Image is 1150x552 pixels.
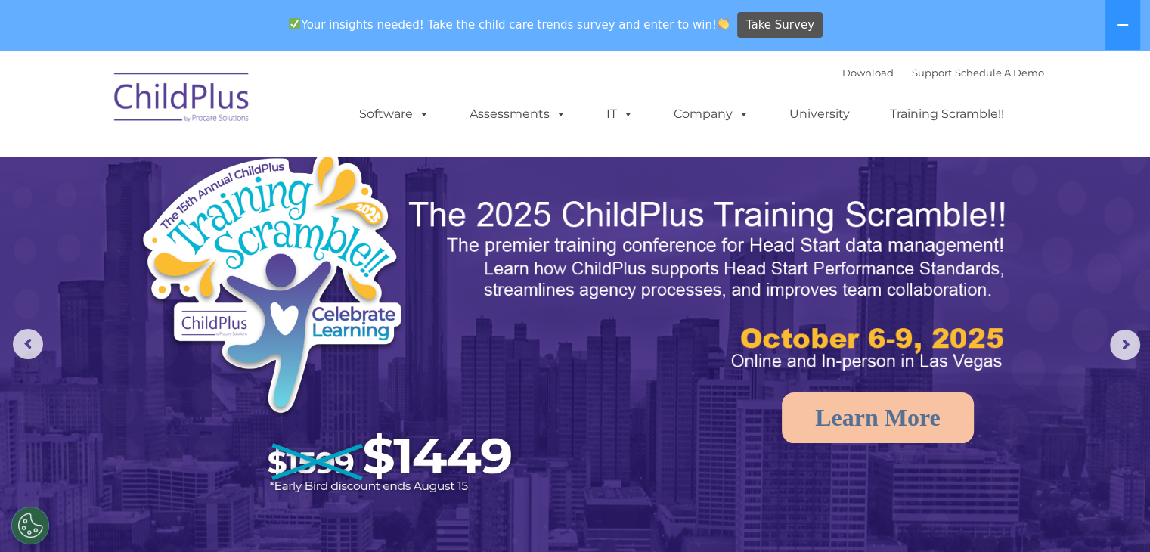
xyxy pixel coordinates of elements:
font: | [842,67,1044,79]
a: Download [842,67,894,79]
a: Company [659,99,764,129]
a: Schedule A Demo [955,67,1044,79]
img: 👏 [718,18,729,29]
img: ✅ [289,18,300,29]
a: Training Scramble!! [875,99,1019,129]
a: University [774,99,865,129]
a: Take Survey [737,12,823,39]
button: Cookies Settings [11,507,49,544]
span: Last name [210,100,256,111]
a: Learn More [782,392,974,443]
a: Support [912,67,952,79]
a: Software [344,99,445,129]
span: Phone number [210,162,274,173]
span: Take Survey [746,12,814,39]
iframe: Chat Widget [904,389,1150,552]
img: ChildPlus by Procare Solutions [107,62,258,138]
a: Assessments [454,99,581,129]
span: Your insights needed! Take the child care trends survey and enter to win! [283,10,736,39]
a: IT [591,99,649,129]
